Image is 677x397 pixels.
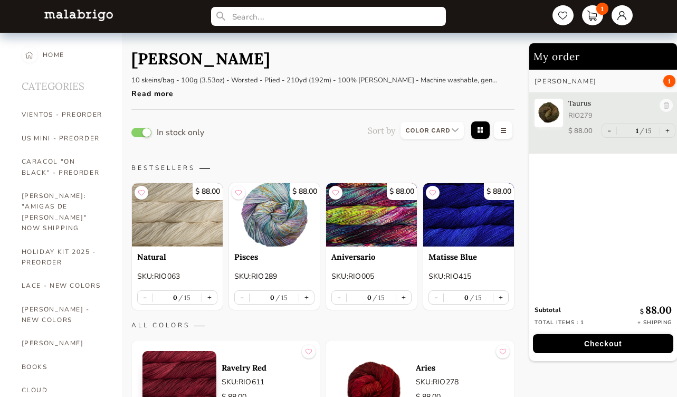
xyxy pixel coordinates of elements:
[568,111,654,120] p: RIO279
[535,99,563,127] img: 0.jpg
[25,47,33,63] img: home-nav-btn.c16b0172.svg
[22,67,106,103] h2: CATEGORIES
[568,99,654,108] p: Taurus
[137,252,217,262] a: Natural
[535,319,584,326] p: Total items : 1
[137,271,217,282] p: SKU: RIO063
[663,75,675,87] span: 1
[637,319,672,326] p: + Shipping
[211,7,446,26] input: Search...
[396,291,411,304] button: +
[229,183,320,247] img: Pisces
[222,363,309,373] a: Ravelry Red
[132,183,223,247] img: Natural
[638,127,652,135] label: 15
[22,103,106,126] a: VIENTOS - PREORDER
[529,43,677,70] h2: My order
[568,126,593,136] p: $ 88.00
[371,294,385,301] label: 15
[640,304,672,316] p: 88.00
[299,291,314,304] button: +
[331,252,412,262] a: Aniversario
[582,5,603,25] a: 1
[428,271,509,282] p: SKU: RIO415
[469,294,482,301] label: 15
[428,252,509,262] a: Matisse Blue
[423,183,514,247] a: $ 88.00
[602,124,616,137] button: -
[132,183,223,247] a: $ 88.00
[234,271,314,282] p: SKU: RIO289
[22,240,106,275] a: HOLIDAY KIT 2025 - PREORDER
[222,376,309,387] p: SKU: RIO611
[22,184,106,240] a: [PERSON_NAME]: "AMIGAS DE [PERSON_NAME]" NOW SHIPPING
[131,321,514,329] p: ALL COLORS
[416,376,503,387] p: SKU: RIO278
[492,120,514,142] img: table-view__disabled.3d689eb7.svg
[131,75,499,85] p: 10 skeins/bag - 100g (3.53oz) - Worsted - Plied - 210yd (192m) - 100% [PERSON_NAME] - Machine was...
[423,183,514,247] img: Matisse Blue
[131,49,270,69] h1: [PERSON_NAME]
[22,150,106,184] a: CARACOL "ON BLACK" - PREORDER
[157,129,204,136] p: In stock only
[43,43,65,67] div: HOME
[326,183,417,247] img: Aniversario
[660,124,675,137] button: +
[529,334,677,353] a: Checkout
[535,77,597,86] h3: [PERSON_NAME]
[22,127,106,150] a: US MINI - PREORDER
[229,183,320,247] a: $ 88.00
[290,183,320,200] p: $ 88.00
[484,183,514,200] p: $ 88.00
[535,306,561,314] strong: Subtotal
[274,294,288,301] label: 15
[44,10,113,21] img: L5WsItTXhTFtyxb3tkNoXNspfcfOAAWlbXYcuBTUg0FA22wzaAJ6kXiYLTb6coiuTfQf1mE2HwVko7IAAAAASUVORK5CYII=
[202,291,217,304] button: +
[640,307,645,315] span: $
[193,183,223,200] p: $ 88.00
[22,298,106,332] a: [PERSON_NAME] - NEW COLORS
[22,274,106,297] a: LACE - NEW COLORS
[22,355,106,379] a: BOOKS
[234,252,314,262] a: Pisces
[131,164,514,172] p: BESTSELLERS
[596,3,608,15] span: 1
[131,83,499,99] div: Read more
[533,334,673,353] button: Checkout
[416,363,503,373] a: Aries
[387,183,417,200] p: $ 88.00
[22,332,106,355] a: [PERSON_NAME]
[493,291,508,304] button: +
[331,271,412,282] p: SKU: RIO005
[177,294,191,301] label: 15
[368,125,395,136] p: Sort by
[326,183,417,247] a: $ 88.00
[469,120,492,142] img: grid-view.f2ab8e65.svg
